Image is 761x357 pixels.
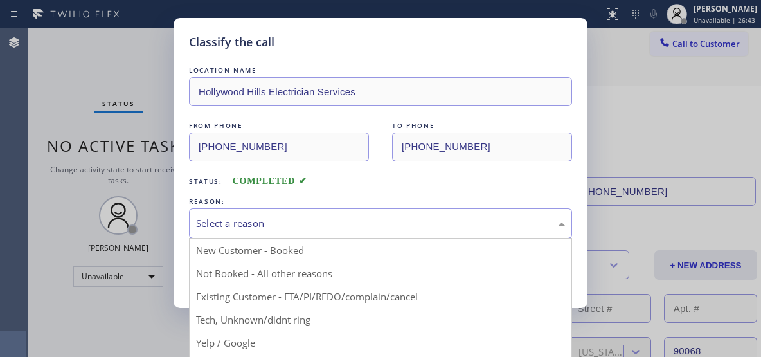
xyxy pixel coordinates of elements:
div: New Customer - Booked [190,239,571,262]
input: From phone [189,133,369,161]
span: COMPLETED [233,176,307,186]
div: Existing Customer - ETA/PI/REDO/complain/cancel [190,285,571,308]
div: Tech, Unknown/didnt ring [190,308,571,331]
h5: Classify the call [189,33,274,51]
div: Select a reason [196,216,565,231]
span: Status: [189,177,222,186]
div: TO PHONE [392,119,572,133]
div: REASON: [189,195,572,208]
div: Yelp / Google [190,331,571,354]
div: Not Booked - All other reasons [190,262,571,285]
div: LOCATION NAME [189,64,572,77]
div: FROM PHONE [189,119,369,133]
input: To phone [392,133,572,161]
